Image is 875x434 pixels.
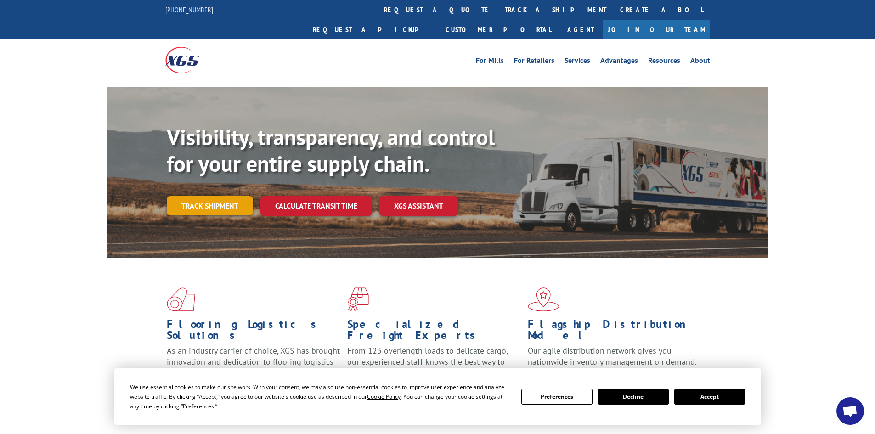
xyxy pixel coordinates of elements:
img: xgs-icon-flagship-distribution-model-red [528,287,559,311]
div: We use essential cookies to make our site work. With your consent, we may also use non-essential ... [130,382,510,411]
p: From 123 overlength loads to delicate cargo, our experienced staff knows the best way to move you... [347,345,521,386]
a: Customer Portal [439,20,558,39]
span: Cookie Policy [367,393,401,400]
a: For Retailers [514,57,554,67]
a: [PHONE_NUMBER] [165,5,213,14]
a: Open chat [836,397,864,425]
span: Our agile distribution network gives you nationwide inventory management on demand. [528,345,697,367]
a: Resources [648,57,680,67]
b: Visibility, transparency, and control for your entire supply chain. [167,123,495,178]
h1: Specialized Freight Experts [347,319,521,345]
a: Services [565,57,590,67]
h1: Flagship Distribution Model [528,319,701,345]
h1: Flooring Logistics Solutions [167,319,340,345]
a: About [690,57,710,67]
a: Request a pickup [306,20,439,39]
span: Preferences [183,402,214,410]
button: Preferences [521,389,592,405]
span: As an industry carrier of choice, XGS has brought innovation and dedication to flooring logistics... [167,345,340,378]
a: Advantages [600,57,638,67]
div: Cookie Consent Prompt [114,368,761,425]
img: xgs-icon-focused-on-flooring-red [347,287,369,311]
button: Decline [598,389,669,405]
img: xgs-icon-total-supply-chain-intelligence-red [167,287,195,311]
a: Calculate transit time [260,196,372,216]
a: For Mills [476,57,504,67]
a: Track shipment [167,196,253,215]
button: Accept [674,389,745,405]
a: XGS ASSISTANT [379,196,458,216]
a: Join Our Team [603,20,710,39]
a: Agent [558,20,603,39]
